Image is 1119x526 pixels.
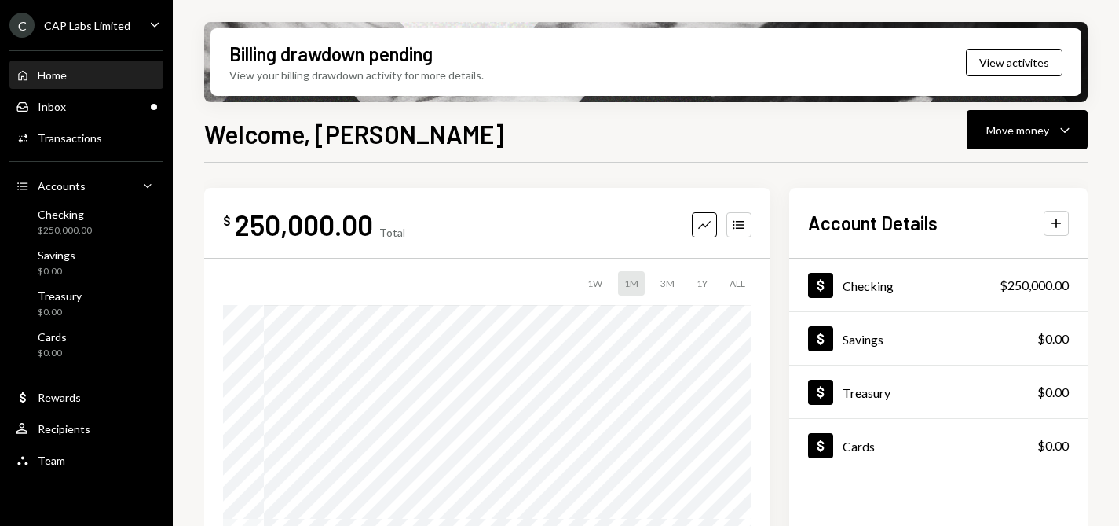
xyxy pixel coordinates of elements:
div: Treasury [843,385,890,400]
div: $250,000.00 [1000,276,1069,295]
a: Recipients [9,414,163,443]
a: Cards$0.00 [9,326,163,363]
a: Accounts [9,171,163,200]
a: Inbox [9,92,163,120]
div: Accounts [38,179,86,193]
a: Savings$0.00 [9,244,163,281]
div: C [9,13,35,38]
div: 1W [581,271,609,296]
div: $250,000.00 [38,224,92,237]
div: $0.00 [38,347,67,360]
button: View activites [966,49,1062,76]
a: Cards$0.00 [789,419,1088,472]
a: Treasury$0.00 [789,366,1088,418]
div: Move money [986,122,1049,138]
div: 250,000.00 [234,207,373,242]
a: Checking$250,000.00 [789,259,1088,311]
div: 1Y [690,271,714,296]
div: Transactions [38,131,102,145]
div: Inbox [38,100,66,113]
div: $ [223,213,231,229]
div: Home [38,68,67,82]
div: View your billing drawdown activity for more details. [229,67,484,83]
div: $0.00 [38,265,75,278]
a: Team [9,446,163,474]
a: Savings$0.00 [789,312,1088,365]
a: Checking$250,000.00 [9,203,163,241]
div: Billing drawdown pending [229,41,433,67]
a: Treasury$0.00 [9,285,163,322]
div: Savings [843,332,883,347]
div: 1M [618,271,645,296]
div: $0.00 [38,306,82,319]
a: Rewards [9,383,163,411]
div: Treasury [38,289,82,303]
div: CAP Labs Limited [44,19,130,32]
h1: Welcome, [PERSON_NAME] [204,118,504,149]
div: 3M [654,271,681,296]
div: Team [38,454,65,467]
div: Recipients [38,422,90,436]
div: Savings [38,248,75,262]
div: Cards [38,330,67,344]
div: $0.00 [1037,329,1069,348]
a: Home [9,61,163,89]
div: $0.00 [1037,436,1069,455]
div: Checking [843,278,894,293]
a: Transactions [9,123,163,152]
h2: Account Details [808,210,938,236]
div: Checking [38,208,92,221]
div: Total [379,226,405,239]
div: Rewards [38,391,81,404]
button: Move money [967,110,1088,149]
div: $0.00 [1037,383,1069,402]
div: ALL [723,271,751,296]
div: Cards [843,439,875,454]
